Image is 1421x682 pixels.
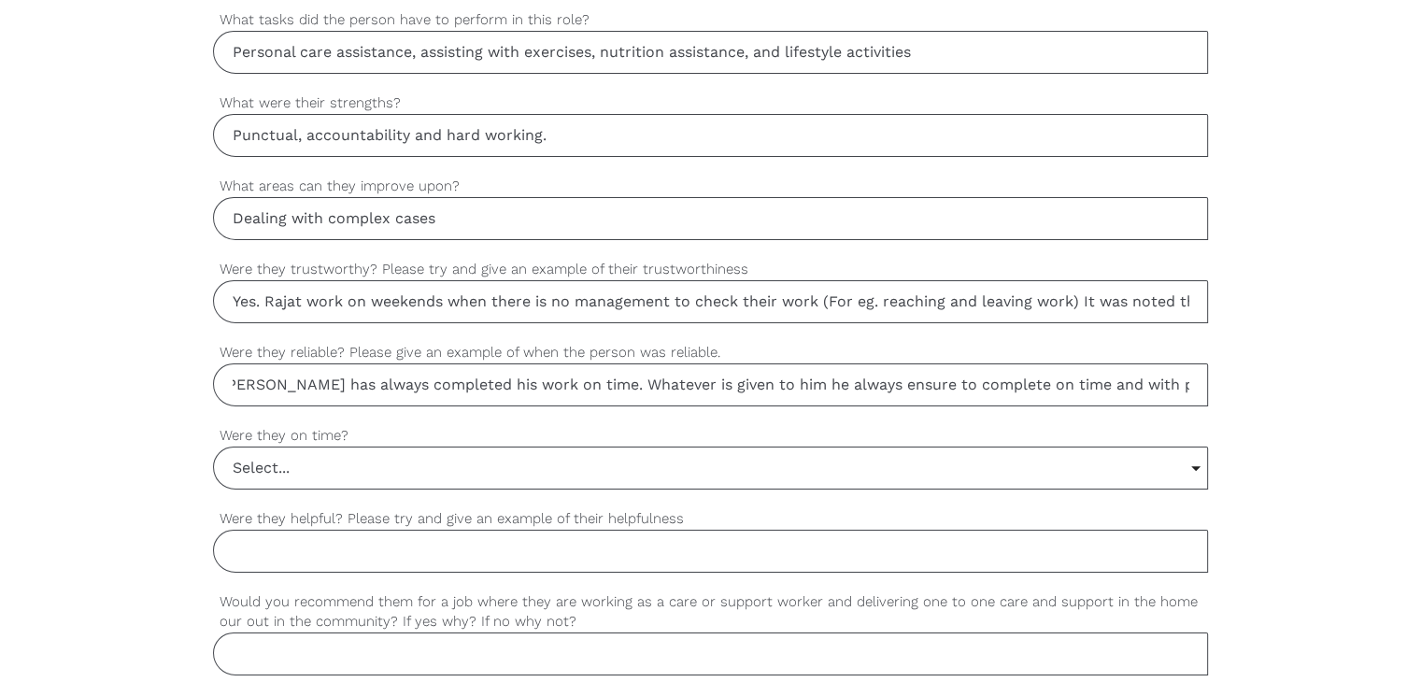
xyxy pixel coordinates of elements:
label: What were their strengths? [213,92,1208,114]
label: Were they on time? [213,425,1208,447]
label: What tasks did the person have to perform in this role? [213,9,1208,31]
label: Would you recommend them for a job where they are working as a care or support worker and deliver... [213,591,1208,632]
label: Were they helpful? Please try and give an example of their helpfulness [213,508,1208,530]
label: Were they reliable? Please give an example of when the person was reliable. [213,342,1208,363]
label: What areas can they improve upon? [213,176,1208,197]
label: Were they trustworthy? Please try and give an example of their trustworthiness [213,259,1208,280]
